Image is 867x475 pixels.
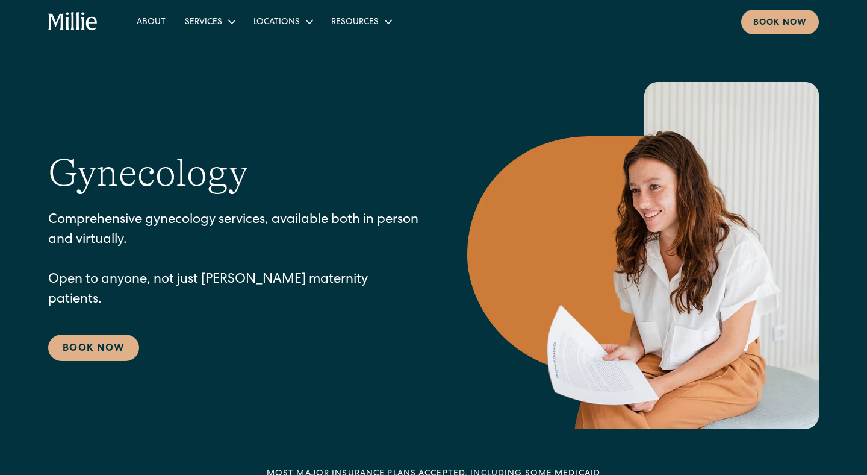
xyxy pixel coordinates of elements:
[253,16,300,29] div: Locations
[322,11,400,31] div: Resources
[753,17,807,30] div: Book now
[127,11,175,31] a: About
[48,150,248,197] h1: Gynecology
[48,12,98,31] a: home
[48,335,139,361] a: Book Now
[467,82,819,429] img: Smiling woman holding documents during a consultation, reflecting supportive guidance in maternit...
[175,11,244,31] div: Services
[741,10,819,34] a: Book now
[185,16,222,29] div: Services
[48,211,419,310] p: Comprehensive gynecology services, available both in person and virtually. Open to anyone, not ju...
[331,16,379,29] div: Resources
[244,11,322,31] div: Locations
